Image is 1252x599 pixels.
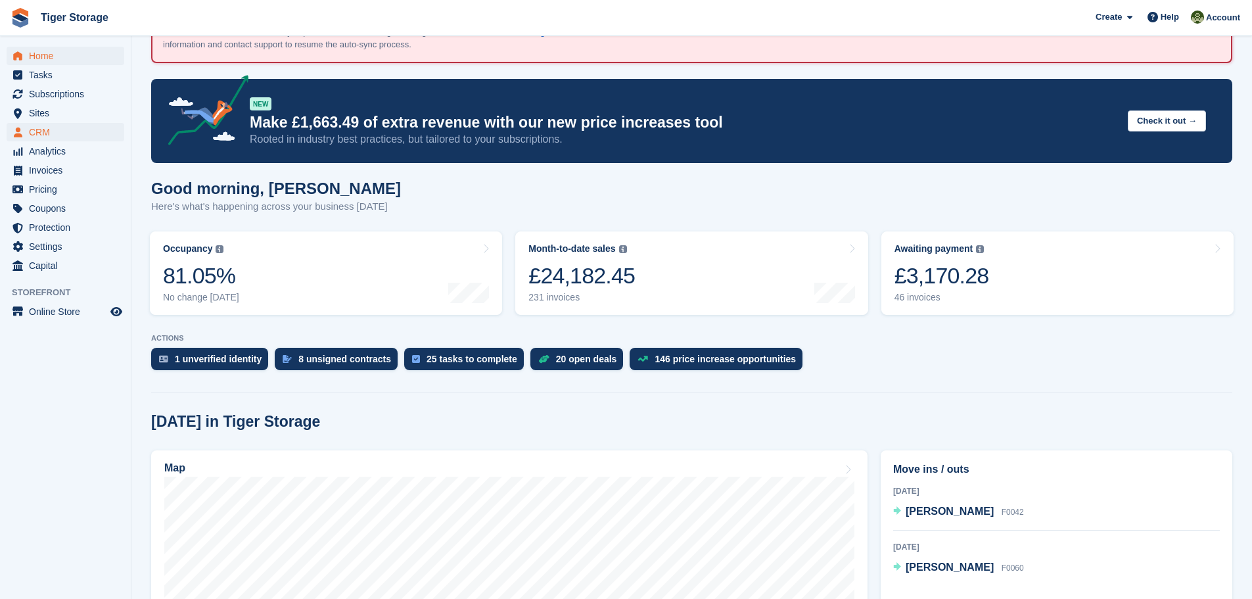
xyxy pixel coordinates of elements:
div: [DATE] [893,541,1220,553]
span: Tasks [29,66,108,84]
span: Coupons [29,199,108,218]
span: Create [1096,11,1122,24]
a: menu [7,142,124,160]
div: 81.05% [163,262,239,289]
a: menu [7,123,124,141]
span: Invoices [29,161,108,180]
a: menu [7,161,124,180]
button: Check it out → [1128,110,1206,132]
img: verify_identity-adf6edd0f0f0b5bbfe63781bf79b02c33cf7c696d77639b501bdc392416b5a36.svg [159,355,168,363]
img: stora-icon-8386f47178a22dfd0bd8f6a31ec36ba5ce8667c1dd55bd0f319d3a0aa187defe.svg [11,8,30,28]
span: Home [29,47,108,65]
div: 146 price increase opportunities [655,354,796,364]
p: ACTIONS [151,334,1232,343]
a: menu [7,47,124,65]
span: Analytics [29,142,108,160]
div: 1 unverified identity [175,354,262,364]
p: Rooted in industry best practices, but tailored to your subscriptions. [250,132,1117,147]
img: icon-info-grey-7440780725fd019a000dd9b08b2336e03edf1995a4989e88bcd33f0948082b44.svg [216,245,223,253]
p: Make £1,663.49 of extra revenue with our new price increases tool [250,113,1117,132]
a: Awaiting payment £3,170.28 46 invoices [881,231,1234,315]
img: icon-info-grey-7440780725fd019a000dd9b08b2336e03edf1995a4989e88bcd33f0948082b44.svg [976,245,984,253]
a: 1 unverified identity [151,348,275,377]
a: knowledge base [506,27,572,37]
div: Month-to-date sales [528,243,615,254]
a: menu [7,218,124,237]
a: menu [7,66,124,84]
a: 20 open deals [530,348,630,377]
img: price_increase_opportunities-93ffe204e8149a01c8c9dc8f82e8f89637d9d84a8eef4429ea346261dce0b2c0.svg [638,356,648,362]
div: 46 invoices [894,292,989,303]
span: F0060 [1002,563,1024,573]
span: Pricing [29,180,108,199]
img: icon-info-grey-7440780725fd019a000dd9b08b2336e03edf1995a4989e88bcd33f0948082b44.svg [619,245,627,253]
span: Settings [29,237,108,256]
span: Help [1161,11,1179,24]
span: [PERSON_NAME] [906,562,994,573]
span: Online Store [29,302,108,321]
a: [PERSON_NAME] F0042 [893,504,1024,521]
a: Preview store [108,304,124,320]
a: menu [7,256,124,275]
img: price-adjustments-announcement-icon-8257ccfd72463d97f412b2fc003d46551f7dbcb40ab6d574587a9cd5c0d94... [157,75,249,150]
a: menu [7,302,124,321]
a: [PERSON_NAME] F0060 [893,560,1024,577]
p: An error occurred with the auto-sync process for the site: Tiger Storage . Please review the for ... [163,26,623,51]
a: menu [7,180,124,199]
a: Tiger Storage [35,7,114,28]
div: Occupancy [163,243,212,254]
a: menu [7,104,124,122]
span: F0042 [1002,508,1024,517]
span: [PERSON_NAME] [906,506,994,517]
img: contract_signature_icon-13c848040528278c33f63329250d36e43548de30e8caae1d1a13099fd9432cc5.svg [283,355,292,363]
img: deal-1b604bf984904fb50ccaf53a9ad4b4a5d6e5aea283cecdc64d6e3604feb123c2.svg [538,354,549,364]
a: 25 tasks to complete [404,348,530,377]
span: CRM [29,123,108,141]
span: Account [1206,11,1240,24]
div: £3,170.28 [894,262,989,289]
span: Sites [29,104,108,122]
h2: Map [164,462,185,474]
span: Protection [29,218,108,237]
span: Subscriptions [29,85,108,103]
a: Occupancy 81.05% No change [DATE] [150,231,502,315]
div: 231 invoices [528,292,635,303]
a: 8 unsigned contracts [275,348,404,377]
h1: Good morning, [PERSON_NAME] [151,180,401,197]
span: Capital [29,256,108,275]
a: menu [7,85,124,103]
a: menu [7,237,124,256]
img: Matthew Ellwood [1191,11,1204,24]
p: Here's what's happening across your business [DATE] [151,199,401,214]
div: 25 tasks to complete [427,354,517,364]
div: 20 open deals [556,354,617,364]
span: Storefront [12,286,131,299]
div: £24,182.45 [528,262,635,289]
h2: Move ins / outs [893,462,1220,477]
a: menu [7,199,124,218]
div: [DATE] [893,485,1220,497]
a: 146 price increase opportunities [630,348,809,377]
h2: [DATE] in Tiger Storage [151,413,320,431]
div: 8 unsigned contracts [298,354,391,364]
div: NEW [250,97,271,110]
img: task-75834270c22a3079a89374b754ae025e5fb1db73e45f91037f5363f120a921f8.svg [412,355,420,363]
div: No change [DATE] [163,292,239,303]
a: Month-to-date sales £24,182.45 231 invoices [515,231,868,315]
div: Awaiting payment [894,243,973,254]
